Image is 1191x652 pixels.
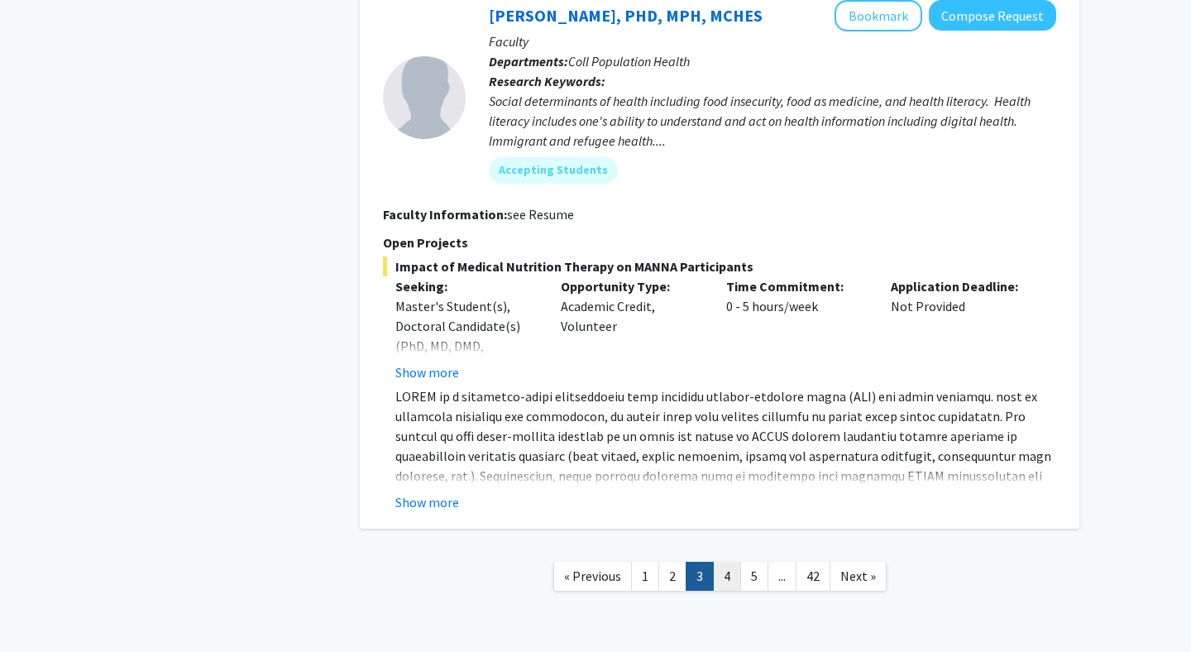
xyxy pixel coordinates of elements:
[489,91,1056,151] div: Social determinants of health including food insecurity, food as medicine, and health literacy. H...
[568,53,690,70] span: Coll Population Health
[395,362,459,382] button: Show more
[383,233,1056,252] p: Open Projects
[631,562,659,591] a: 1
[395,296,536,435] div: Master's Student(s), Doctoral Candidate(s) (PhD, MD, DMD, PharmD, etc.), Postdoctoral Researcher(...
[740,562,768,591] a: 5
[383,256,1056,276] span: Impact of Medical Nutrition Therapy on MANNA Participants
[489,157,618,184] mat-chip: Accepting Students
[564,568,621,584] span: « Previous
[726,276,867,296] p: Time Commitment:
[553,562,632,591] a: Previous
[489,5,763,26] a: [PERSON_NAME], PHD, MPH, MCHES
[830,562,887,591] a: Next
[489,31,1056,51] p: Faculty
[713,562,741,591] a: 4
[360,545,1079,612] nav: Page navigation
[12,578,70,640] iframe: Chat
[395,386,1056,605] p: LOREM ip d sitametco-adipi elitseddoeiu temp incididu utlabor-etdolore magna (ALI) eni admin veni...
[561,276,701,296] p: Opportunity Type:
[395,276,536,296] p: Seeking:
[383,206,507,223] b: Faculty Information:
[796,562,830,591] a: 42
[395,492,459,512] button: Show more
[489,53,568,70] b: Departments:
[714,276,879,382] div: 0 - 5 hours/week
[658,562,686,591] a: 2
[778,568,786,584] span: ...
[686,562,714,591] a: 3
[891,276,1031,296] p: Application Deadline:
[878,276,1044,382] div: Not Provided
[548,276,714,382] div: Academic Credit, Volunteer
[489,73,605,89] b: Research Keywords:
[840,568,876,584] span: Next »
[507,206,574,223] fg-read-more: see Resume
